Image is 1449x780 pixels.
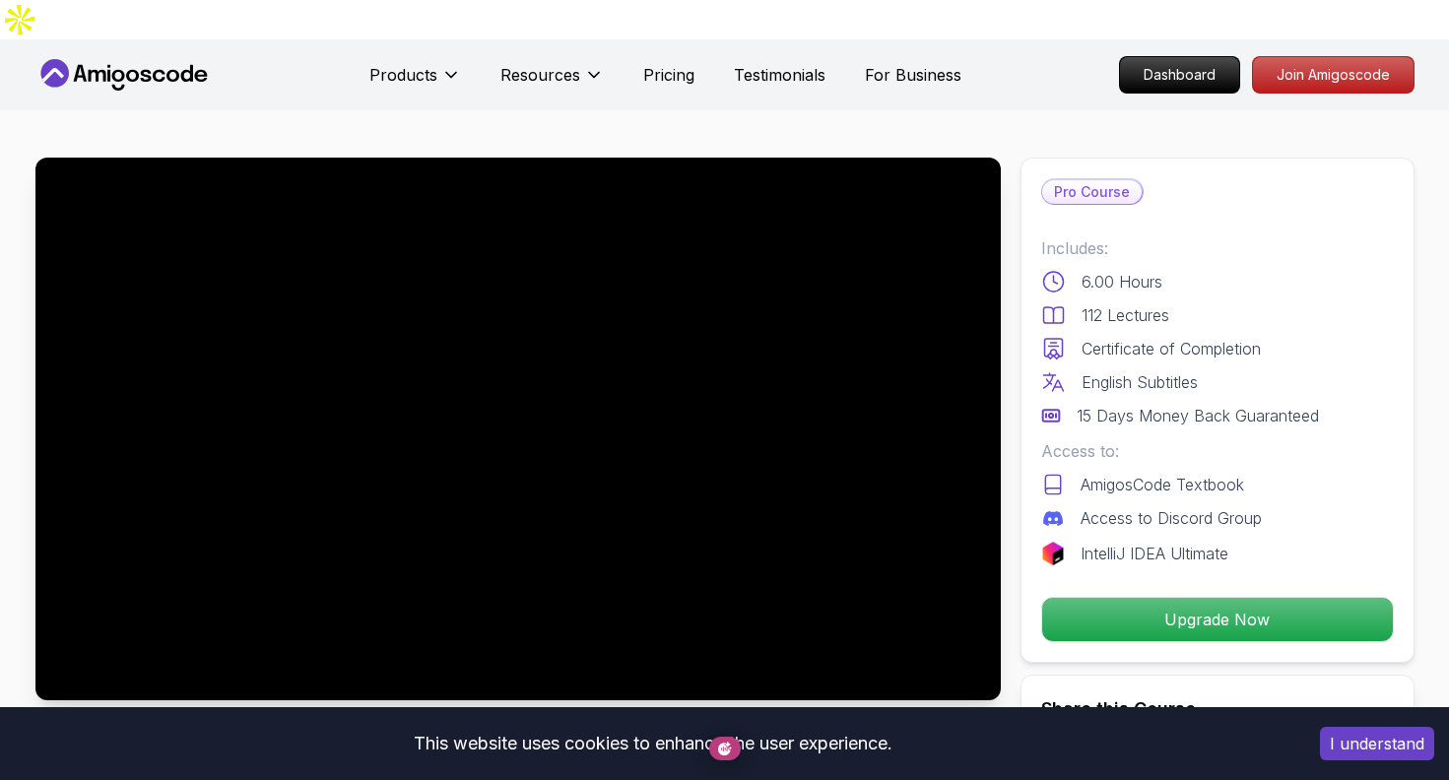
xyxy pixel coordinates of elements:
h2: Share this Course [1041,695,1394,723]
iframe: Linux Sales Video [35,158,1001,700]
p: 15 Days Money Back Guaranteed [1077,404,1319,427]
div: This website uses cookies to enhance the user experience. [15,722,1290,765]
p: Resources [500,63,580,87]
img: jetbrains logo [1041,542,1065,565]
a: Testimonials [734,63,825,87]
p: Certificate of Completion [1082,337,1261,360]
p: Access to Discord Group [1081,506,1262,530]
p: Includes: [1041,236,1394,260]
a: Join Amigoscode [1252,56,1415,94]
button: Products [369,63,461,102]
button: Accept cookies [1320,727,1434,760]
button: Upgrade Now [1041,597,1394,642]
p: 112 Lectures [1082,303,1169,327]
a: Pricing [643,63,694,87]
p: English Subtitles [1082,370,1198,394]
p: Upgrade Now [1042,598,1393,641]
p: Products [369,63,437,87]
a: For Business [865,63,961,87]
p: IntelliJ IDEA Ultimate [1081,542,1228,565]
p: Dashboard [1120,57,1239,93]
p: Join Amigoscode [1253,57,1414,93]
p: Pro Course [1042,180,1142,204]
button: Resources [500,63,604,102]
p: Access to: [1041,439,1394,463]
a: Dashboard [1119,56,1240,94]
p: AmigosCode Textbook [1081,473,1244,496]
p: 6.00 Hours [1082,270,1162,293]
